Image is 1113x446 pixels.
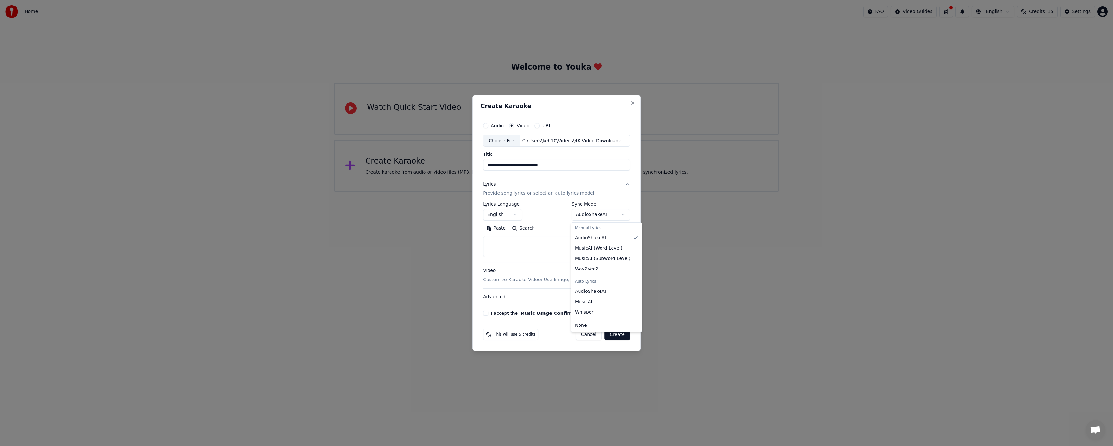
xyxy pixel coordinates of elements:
span: MusicAI [575,299,592,305]
span: Whisper [575,309,593,315]
span: AudioShakeAI [575,235,606,241]
span: MusicAI ( Subword Level ) [575,256,630,262]
span: AudioShakeAI [575,288,606,295]
span: MusicAI ( Word Level ) [575,245,622,252]
span: Wav2Vec2 [575,266,598,272]
span: None [575,322,587,329]
div: Auto Lyrics [572,277,641,286]
div: Manual Lyrics [572,224,641,233]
